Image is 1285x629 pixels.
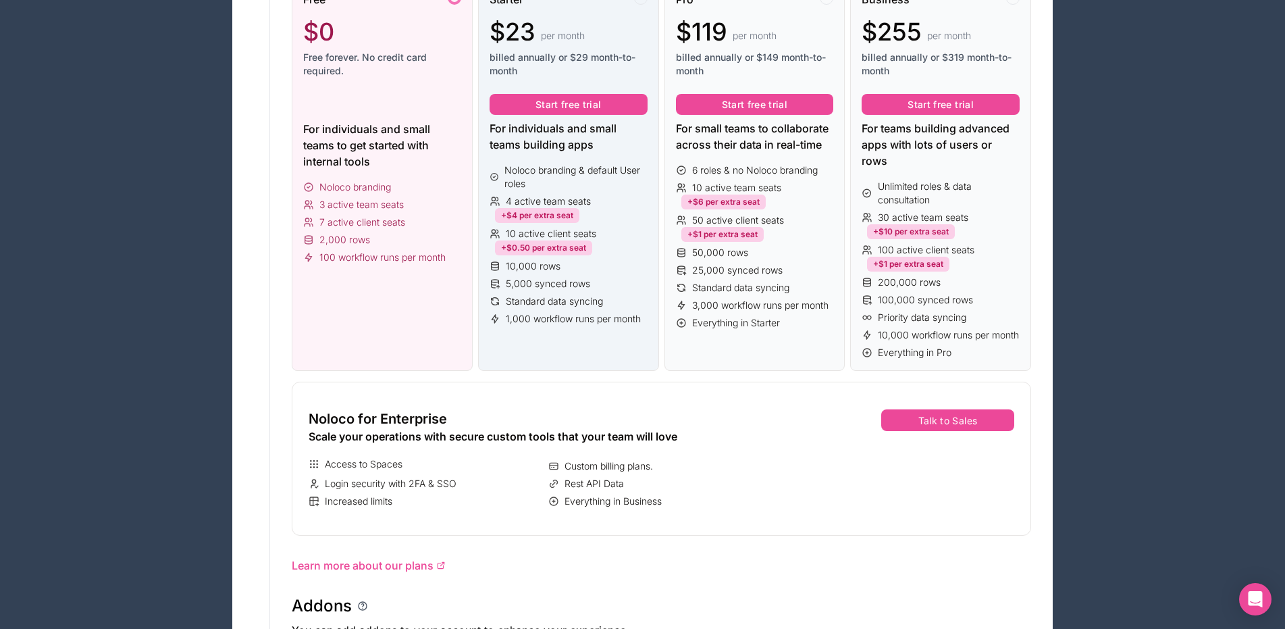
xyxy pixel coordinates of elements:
div: For individuals and small teams building apps [490,120,648,153]
h1: Addons [292,595,352,617]
span: Standard data syncing [506,295,603,308]
div: For teams building advanced apps with lots of users or rows [862,120,1020,169]
div: +$1 per extra seat [867,257,949,272]
span: Free forever. No credit card required. [303,51,461,78]
span: Access to Spaces [325,457,402,471]
span: 2,000 rows [319,233,370,247]
div: +$4 per extra seat [495,208,579,223]
span: 10,000 rows [506,259,560,273]
span: Unlimited roles & data consultation [878,180,1020,207]
span: $255 [862,18,922,45]
span: 100,000 synced rows [878,293,973,307]
div: For small teams to collaborate across their data in real-time [676,120,834,153]
span: billed annually or $149 month-to-month [676,51,834,78]
button: Start free trial [490,94,648,116]
div: Scale your operations with secure custom tools that your team will love [309,428,782,445]
span: 4 active team seats [506,195,591,208]
div: +$10 per extra seat [867,224,955,239]
span: per month [541,29,585,43]
span: Priority data syncing [878,311,966,324]
span: Rest API Data [565,477,624,490]
span: Standard data syncing [692,281,789,295]
div: Open Intercom Messenger [1239,583,1271,615]
span: per month [733,29,777,43]
span: Everything in Starter [692,316,780,330]
span: 5,000 synced rows [506,277,590,291]
span: Everything in Pro [878,346,951,359]
span: Noloco branding [319,180,391,194]
span: $0 [303,18,334,45]
span: 25,000 synced rows [692,263,783,277]
span: 50,000 rows [692,246,748,259]
span: 6 roles & no Noloco branding [692,163,818,177]
span: 30 active team seats [878,211,968,224]
span: 100 workflow runs per month [319,251,446,264]
button: Start free trial [676,94,834,116]
button: Start free trial [862,94,1020,116]
span: per month [927,29,971,43]
span: Noloco branding & default User roles [504,163,647,191]
span: 10 active client seats [506,227,596,241]
span: Everything in Business [565,495,662,508]
div: For individuals and small teams to get started with internal tools [303,121,461,170]
span: $23 [490,18,535,45]
span: 10,000 workflow runs per month [878,328,1019,342]
span: $119 [676,18,727,45]
span: 3 active team seats [319,198,404,211]
span: 50 active client seats [692,213,784,227]
span: Noloco for Enterprise [309,409,447,428]
span: Learn more about our plans [292,557,434,574]
span: billed annually or $29 month-to-month [490,51,648,78]
span: Login security with 2FA & SSO [325,477,456,490]
div: +$6 per extra seat [681,195,766,209]
span: 100 active client seats [878,243,974,257]
span: 200,000 rows [878,276,941,289]
span: 10 active team seats [692,181,781,195]
span: 7 active client seats [319,216,405,229]
span: 3,000 workflow runs per month [692,299,829,312]
span: Increased limits [325,495,392,508]
button: Talk to Sales [881,409,1014,431]
div: +$0.50 per extra seat [495,241,592,255]
span: 1,000 workflow runs per month [506,312,641,326]
span: Custom billing plans. [565,459,653,473]
div: +$1 per extra seat [681,227,764,242]
span: billed annually or $319 month-to-month [862,51,1020,78]
a: Learn more about our plans [292,557,1031,574]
